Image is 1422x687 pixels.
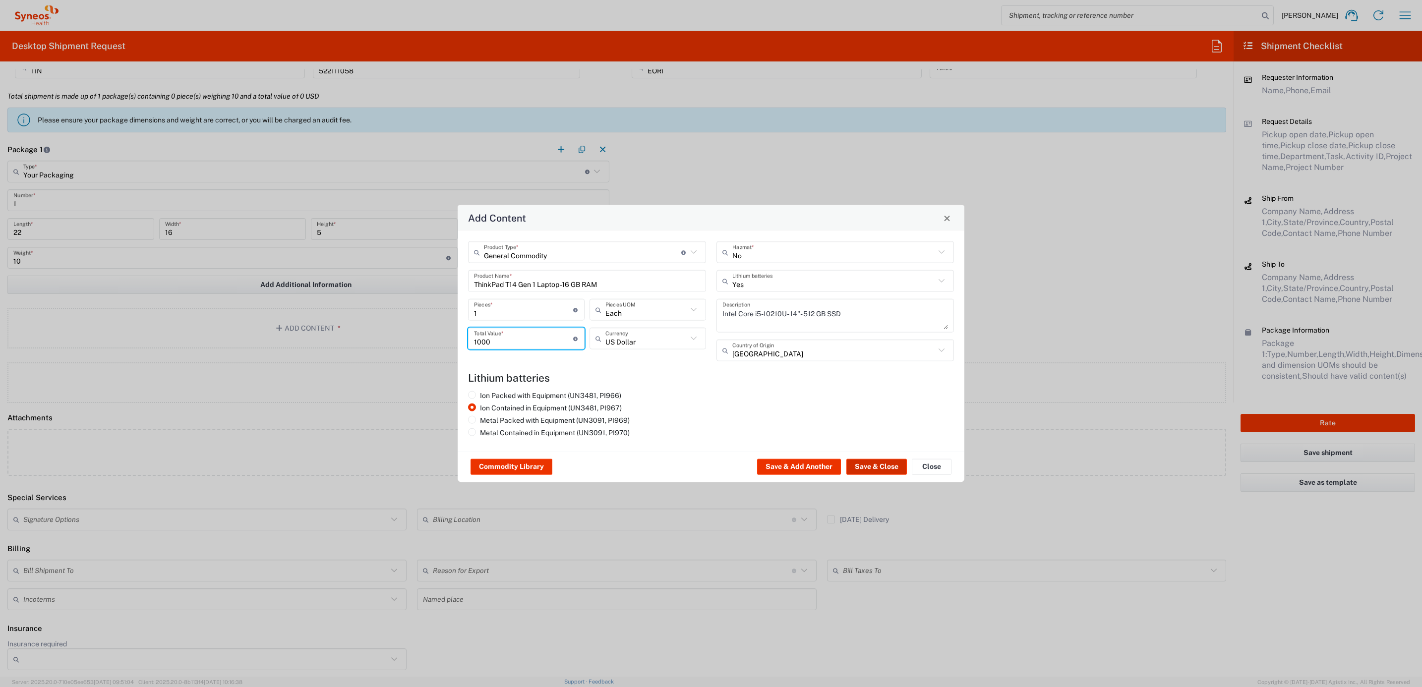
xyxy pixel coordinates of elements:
label: Ion Contained in Equipment (UN3481, PI967) [468,403,622,412]
button: Close [940,211,954,225]
label: Metal Contained in Equipment (UN3091, PI970) [468,428,630,437]
button: Save & Close [846,459,907,475]
h4: Add Content [468,211,526,225]
button: Save & Add Another [757,459,841,475]
label: Ion Packed with Equipment (UN3481, PI966) [468,391,621,400]
button: Close [912,459,951,475]
h4: Lithium batteries [468,372,954,384]
label: Metal Packed with Equipment (UN3091, PI969) [468,416,630,425]
button: Commodity Library [471,459,552,475]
